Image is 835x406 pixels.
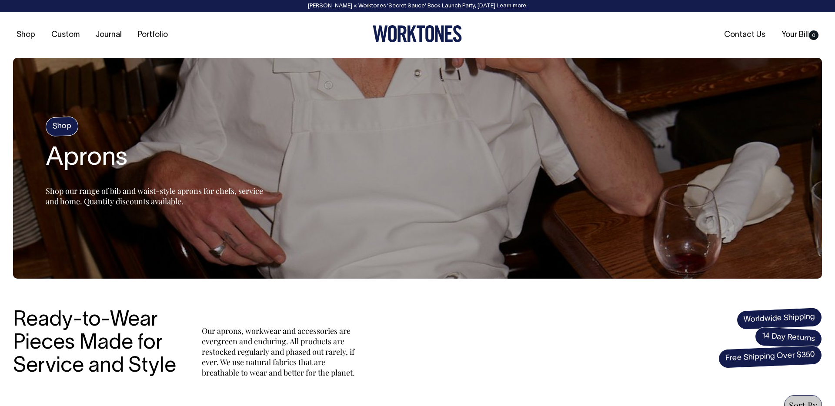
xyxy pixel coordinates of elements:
[202,326,358,378] p: Our aprons, workwear and accessories are evergreen and enduring. All products are restocked regul...
[45,116,79,137] h4: Shop
[13,309,183,378] h3: Ready-to-Wear Pieces Made for Service and Style
[497,3,526,9] a: Learn more
[46,145,263,173] h2: Aprons
[13,28,39,42] a: Shop
[736,307,822,330] span: Worldwide Shipping
[778,28,822,42] a: Your Bill0
[46,186,263,206] span: Shop our range of bib and waist-style aprons for chefs, service and home. Quantity discounts avai...
[809,30,818,40] span: 0
[718,345,822,369] span: Free Shipping Over $350
[48,28,83,42] a: Custom
[9,3,826,9] div: [PERSON_NAME] × Worktones ‘Secret Sauce’ Book Launch Party, [DATE]. .
[92,28,125,42] a: Journal
[755,326,822,349] span: 14 Day Returns
[721,28,769,42] a: Contact Us
[134,28,171,42] a: Portfolio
